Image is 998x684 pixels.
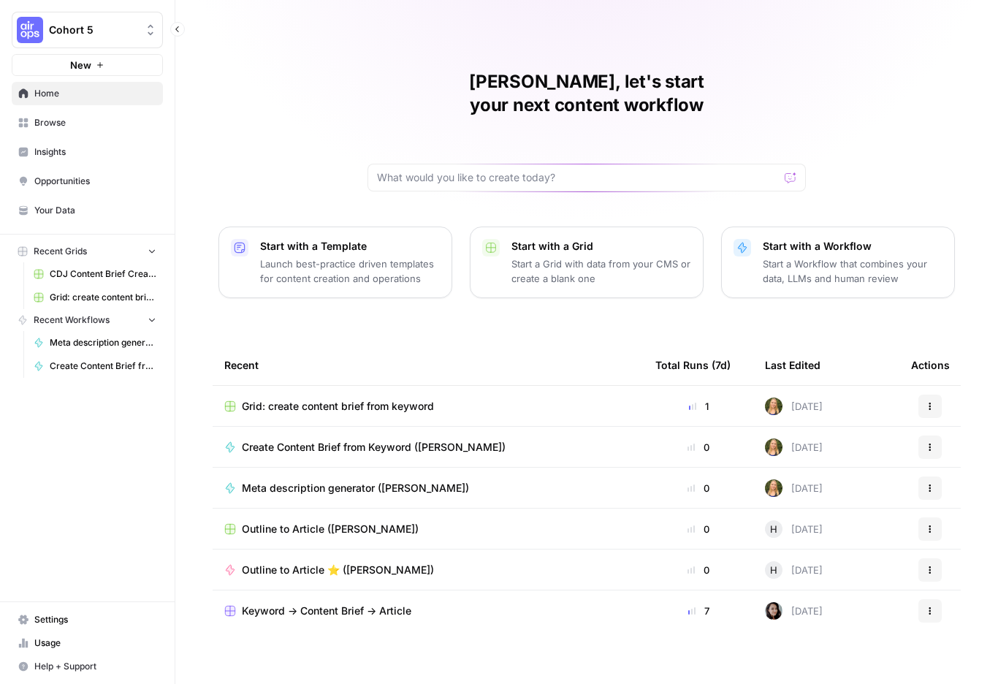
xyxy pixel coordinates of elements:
div: 0 [655,481,742,495]
span: New [70,58,91,72]
button: Recent Grids [12,240,163,262]
span: Outline to Article ⭐️ ([PERSON_NAME]) [242,563,434,577]
a: Home [12,82,163,105]
div: [DATE] [765,438,823,456]
button: Start with a WorkflowStart a Workflow that combines your data, LLMs and human review [721,227,955,298]
p: Start with a Grid [511,239,691,254]
div: 7 [655,604,742,618]
button: Recent Workflows [12,309,163,331]
a: Grid: create content brief from keyword [27,286,163,309]
div: Actions [911,345,950,385]
span: Grid: create content brief from keyword [50,291,156,304]
span: H [770,522,777,536]
p: Launch best-practice driven templates for content creation and operations [260,256,440,286]
span: Recent Grids [34,245,87,258]
div: 1 [655,399,742,414]
a: Create Content Brief from Keyword ([PERSON_NAME]) [224,440,632,455]
p: Start a Workflow that combines your data, LLMs and human review [763,256,942,286]
span: Recent Workflows [34,313,110,327]
span: Grid: create content brief from keyword [242,399,434,414]
a: Browse [12,111,163,134]
img: 0od0somutai3rosqwdkhgswflu93 [765,602,782,620]
div: [DATE] [765,561,823,579]
span: Cohort 5 [49,23,137,37]
div: 0 [655,563,742,577]
a: CDJ Content Brief Creation Grid [27,262,163,286]
a: Outline to Article ([PERSON_NAME]) [224,522,632,536]
p: Start a Grid with data from your CMS or create a blank one [511,256,691,286]
button: Start with a GridStart a Grid with data from your CMS or create a blank one [470,227,704,298]
a: Usage [12,631,163,655]
span: Meta description generator ([PERSON_NAME]) [50,336,156,349]
a: Your Data [12,199,163,222]
h1: [PERSON_NAME], let's start your next content workflow [367,70,806,117]
span: Help + Support [34,660,156,673]
div: [DATE] [765,520,823,538]
button: Workspace: Cohort 5 [12,12,163,48]
a: Opportunities [12,170,163,193]
span: Browse [34,116,156,129]
button: Help + Support [12,655,163,678]
a: Grid: create content brief from keyword [224,399,632,414]
span: Usage [34,636,156,650]
div: [DATE] [765,398,823,415]
span: Home [34,87,156,100]
a: Outline to Article ⭐️ ([PERSON_NAME]) [224,563,632,577]
span: Create Content Brief from Keyword ([PERSON_NAME]) [50,360,156,373]
div: 0 [655,522,742,536]
div: Total Runs (7d) [655,345,731,385]
a: Insights [12,140,163,164]
a: Keyword -> Content Brief -> Article [224,604,632,618]
span: Opportunities [34,175,156,188]
img: r24b6keouon8mlof60ptx1lwn1nq [765,398,782,415]
img: r24b6keouon8mlof60ptx1lwn1nq [765,438,782,456]
button: New [12,54,163,76]
p: Start with a Template [260,239,440,254]
span: Settings [34,613,156,626]
span: Insights [34,145,156,159]
img: r24b6keouon8mlof60ptx1lwn1nq [765,479,782,497]
div: [DATE] [765,602,823,620]
input: What would you like to create today? [377,170,779,185]
a: Create Content Brief from Keyword ([PERSON_NAME]) [27,354,163,378]
a: Meta description generator ([PERSON_NAME]) [224,481,632,495]
span: Outline to Article ([PERSON_NAME]) [242,522,419,536]
div: 0 [655,440,742,455]
p: Start with a Workflow [763,239,942,254]
button: Start with a TemplateLaunch best-practice driven templates for content creation and operations [218,227,452,298]
span: Keyword -> Content Brief -> Article [242,604,411,618]
span: H [770,563,777,577]
div: Recent [224,345,632,385]
a: Settings [12,608,163,631]
div: [DATE] [765,479,823,497]
a: Meta description generator ([PERSON_NAME]) [27,331,163,354]
span: Meta description generator ([PERSON_NAME]) [242,481,469,495]
span: Create Content Brief from Keyword ([PERSON_NAME]) [242,440,506,455]
img: Cohort 5 Logo [17,17,43,43]
span: CDJ Content Brief Creation Grid [50,267,156,281]
div: Last Edited [765,345,820,385]
span: Your Data [34,204,156,217]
